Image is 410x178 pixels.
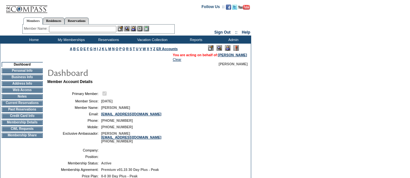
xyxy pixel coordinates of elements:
span: You are acting on behalf of: [173,53,247,57]
span: [PERSON_NAME] [219,62,248,66]
img: Become our fan on Facebook [226,5,231,10]
td: Primary Member: [50,90,99,97]
td: Web Access [2,88,43,93]
span: 0-0 30 Day Plus - Peak [101,174,138,178]
td: Member Since: [50,99,99,103]
a: Become our fan on Facebook [226,6,231,10]
a: [EMAIL_ADDRESS][DOMAIN_NAME] [101,112,161,116]
a: Z [153,47,156,51]
span: Premium v01.15 30 Day Plus - Peak [101,168,159,172]
td: My Memberships [52,36,89,44]
a: N [112,47,115,51]
td: Email: [50,112,99,116]
a: R [126,47,129,51]
a: Sign Out [214,30,230,35]
a: Help [242,30,250,35]
td: Price Plan: [50,174,99,178]
a: F [87,47,89,51]
span: [PHONE_NUMBER] [101,125,133,129]
span: [PHONE_NUMBER] [101,119,133,122]
a: Reservations [64,17,89,24]
td: Notes [2,94,43,99]
a: P [119,47,122,51]
a: ER Accounts [156,47,178,51]
td: Reports [177,36,214,44]
span: [PERSON_NAME] [PHONE_NUMBER] [101,131,161,143]
a: Q [123,47,125,51]
a: J [99,47,101,51]
td: Member Name: [50,106,99,110]
td: Business Info [2,75,43,80]
a: S [130,47,132,51]
td: Home [15,36,52,44]
a: K [102,47,104,51]
a: I [97,47,98,51]
a: V [139,47,142,51]
td: Admin [214,36,251,44]
span: [DATE] [101,99,112,103]
td: Membership Share [2,133,43,138]
img: pgTtlDashboard.gif [47,66,177,79]
span: [PERSON_NAME] [101,106,130,110]
span: Active [101,161,111,165]
a: D [80,47,83,51]
td: Follow Us :: [202,4,225,12]
td: Address Info [2,81,43,86]
img: Follow us on Twitter [232,5,237,10]
a: X [147,47,149,51]
td: Phone: [50,119,99,122]
a: E [84,47,86,51]
td: Past Reservations [2,107,43,112]
span: :: [235,30,238,35]
td: Membership Details [2,120,43,125]
td: Dashboard [2,62,43,67]
a: Members [23,17,43,25]
a: Follow us on Twitter [232,6,237,10]
a: Subscribe to our YouTube Channel [238,6,250,10]
img: b_calculator.gif [144,26,149,31]
a: B [73,47,76,51]
a: H [94,47,96,51]
img: Impersonate [225,45,230,51]
td: Mobile: [50,125,99,129]
a: T [133,47,135,51]
td: Membership Status: [50,161,99,165]
td: CWL Requests [2,126,43,131]
a: Clear [173,58,181,61]
img: Reservations [137,26,143,31]
td: Membership Agreement: [50,168,99,172]
a: A [70,47,72,51]
td: Exclusive Ambassador: [50,131,99,143]
td: Credit Card Info [2,113,43,119]
div: Member Name: [24,26,49,31]
img: b_edit.gif [118,26,123,31]
img: Edit Mode [208,45,214,51]
a: O [116,47,118,51]
a: Residences [43,17,64,24]
b: Member Account Details [47,79,93,84]
a: G [90,47,92,51]
img: Subscribe to our YouTube Channel [238,5,250,10]
a: L [105,47,107,51]
a: [EMAIL_ADDRESS][DOMAIN_NAME] [101,135,161,139]
a: [PERSON_NAME] [218,53,247,57]
a: Y [150,47,152,51]
td: Personal Info [2,68,43,73]
td: Reservations [89,36,126,44]
td: Current Reservations [2,100,43,106]
a: U [136,47,138,51]
a: M [108,47,111,51]
a: C [76,47,79,51]
a: W [143,47,146,51]
img: View Mode [217,45,222,51]
img: Log Concern/Member Elevation [233,45,239,51]
td: Vacation Collection [126,36,177,44]
img: Impersonate [131,26,136,31]
td: Company: [50,148,99,152]
td: Position: [50,155,99,159]
img: View [124,26,130,31]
